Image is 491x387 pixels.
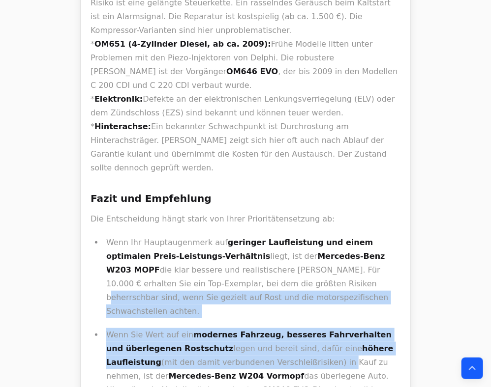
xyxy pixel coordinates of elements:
[91,193,212,204] strong: Fazit und Empfehlung
[106,330,392,353] strong: modernes Fahrzeug, besseres Fahrverhalten und überlegenen Rostschutz
[91,212,400,226] p: Die Entscheidung hängt stark von Ihrer Prioritätensetzung ab:
[94,94,143,104] strong: Elektronik:
[94,122,151,131] strong: Hinterachse:
[106,238,373,261] strong: geringer Laufleistung und einem optimalen Preis-Leistungs-Verhältnis
[106,344,394,367] strong: höhere Laufleistung
[169,371,305,381] strong: Mercedes-Benz W204 Vormopf
[226,67,278,76] strong: OM646 EVO
[461,358,483,379] button: Back to top
[106,236,400,318] p: Wenn Ihr Hauptaugenmerk auf liegt, ist der die klar bessere und realistischere [PERSON_NAME]. Für...
[94,39,271,49] strong: OM651 (4-Zylinder Diesel, ab ca. 2009):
